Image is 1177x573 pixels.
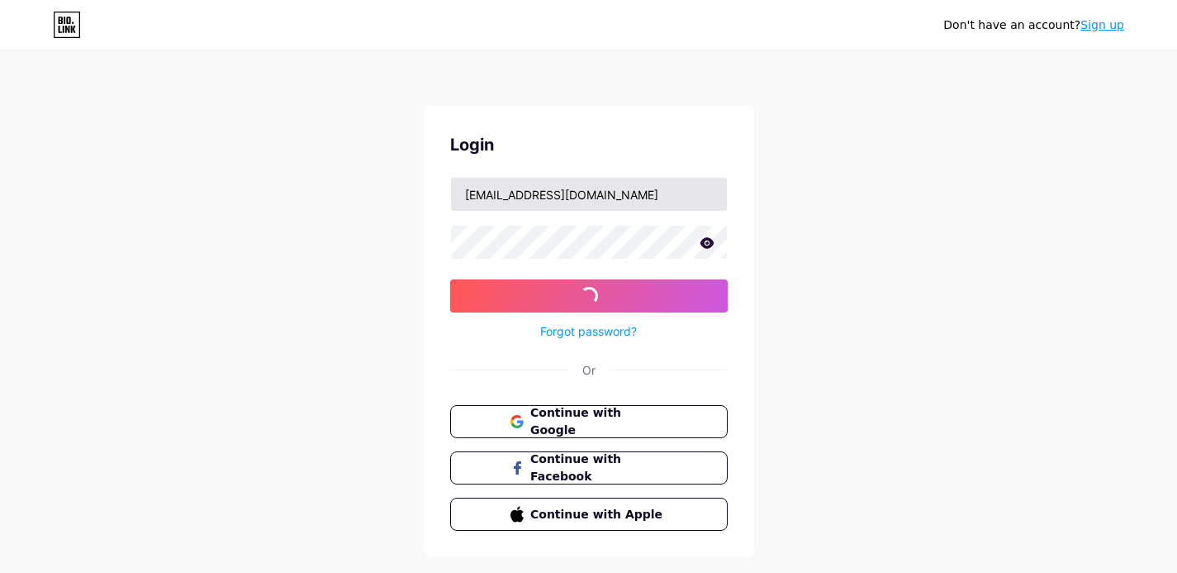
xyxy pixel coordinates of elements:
div: Login [450,132,728,157]
input: Username [451,178,727,211]
div: Or [582,361,596,379]
span: Log In [564,289,613,303]
button: Continue with Facebook [450,451,728,485]
button: Continue with Apple [450,498,728,531]
span: Continue with Facebook [530,451,667,485]
button: Continue with Google [450,405,728,438]
a: Sign up [1080,18,1124,31]
span: Continue with Apple [530,506,667,523]
span: Continue with Google [530,404,667,439]
a: Forgot password? [540,322,637,340]
div: Don't have an account? [943,17,1124,34]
